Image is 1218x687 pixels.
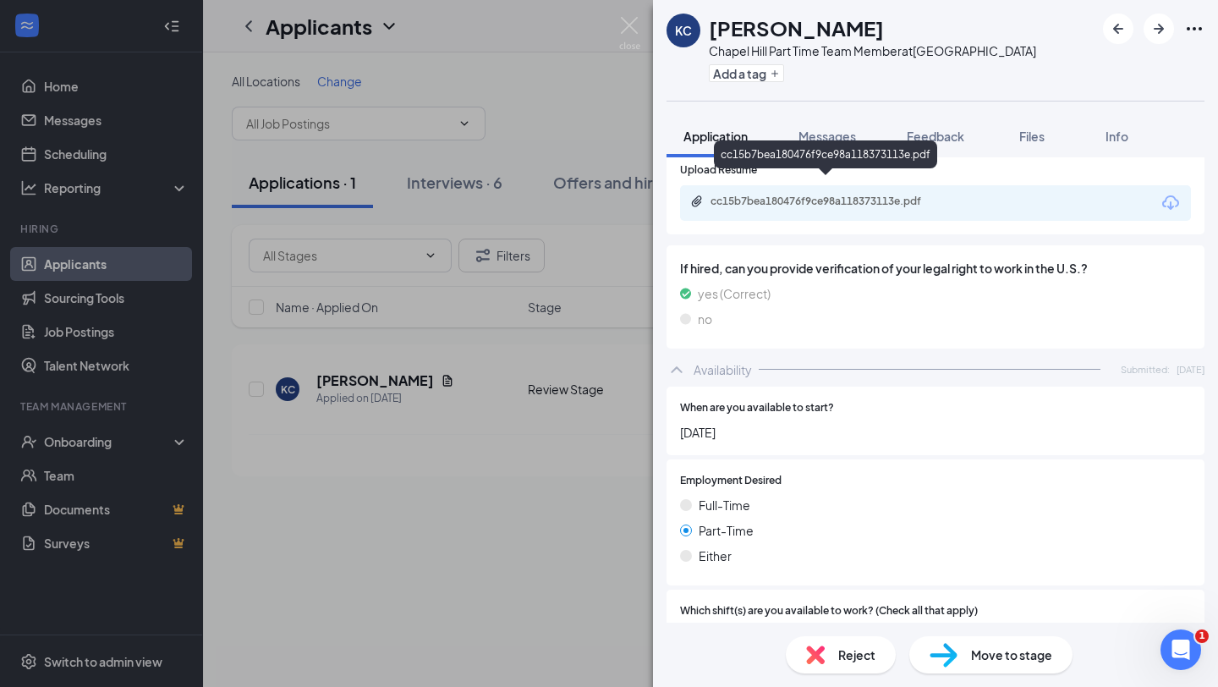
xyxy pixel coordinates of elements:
span: Full-Time [699,496,750,514]
span: If hired, can you provide verification of your legal right to work in the U.S.? [680,259,1191,278]
svg: Plus [770,69,780,79]
span: Employment Desired [680,473,782,489]
span: Which shift(s) are you available to work? (Check all that apply) [680,603,978,619]
span: Either [699,547,732,565]
svg: ArrowRight [1149,19,1169,39]
span: When are you available to start? [680,400,834,416]
svg: ChevronUp [667,360,687,380]
span: 1 [1195,629,1209,643]
svg: Paperclip [690,195,704,208]
div: cc15b7bea180476f9ce98a118373113e.pdf [710,195,947,208]
div: KC [675,22,692,39]
a: Paperclipcc15b7bea180476f9ce98a118373113e.pdf [690,195,964,211]
svg: ArrowLeftNew [1108,19,1128,39]
svg: Ellipses [1184,19,1204,39]
svg: Download [1160,193,1181,213]
span: [DATE] [680,423,1191,442]
button: PlusAdd a tag [709,64,784,82]
span: [DATE] [1177,362,1204,376]
span: yes (Correct) [698,284,771,303]
span: Feedback [907,129,964,144]
span: Info [1106,129,1128,144]
span: Reject [838,646,875,664]
span: Messages [798,129,856,144]
iframe: Intercom live chat [1160,629,1201,670]
span: Files [1019,129,1045,144]
span: no [698,310,712,328]
button: ArrowLeftNew [1103,14,1133,44]
div: cc15b7bea180476f9ce98a118373113e.pdf [714,140,937,168]
div: Chapel Hill Part Time Team Member at [GEOGRAPHIC_DATA] [709,42,1036,59]
span: Part-Time [699,521,754,540]
button: ArrowRight [1144,14,1174,44]
span: Submitted: [1121,362,1170,376]
span: Move to stage [971,646,1052,664]
h1: [PERSON_NAME] [709,14,884,42]
span: Application [683,129,748,144]
div: Availability [694,361,752,378]
span: Upload Resume [680,162,757,179]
